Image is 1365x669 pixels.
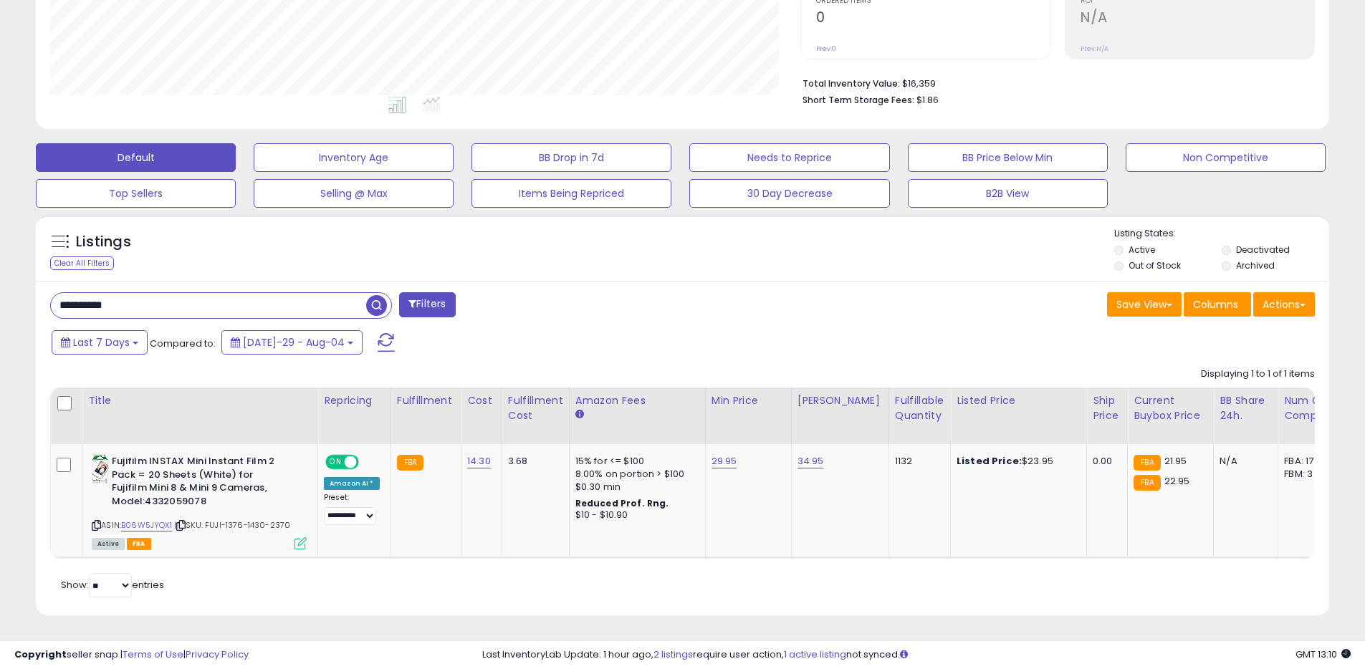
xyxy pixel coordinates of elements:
span: $1.86 [916,93,939,107]
span: OFF [357,456,380,468]
span: | SKU: FUJI-1376-1430-2370 [174,519,290,531]
label: Archived [1236,259,1275,271]
b: Fujifilm INSTAX Mini Instant Film 2 Pack = 20 Sheets (White) for Fujifilm Mini 8 & Mini 9 Cameras... [112,455,286,511]
div: Listed Price [957,393,1081,408]
span: ON [327,456,345,468]
div: Repricing [324,393,385,408]
div: Fulfillment [397,393,455,408]
button: B2B View [908,179,1108,208]
a: Terms of Use [123,648,183,661]
small: Prev: 0 [816,44,836,53]
li: $16,359 [803,74,1304,91]
button: BB Price Below Min [908,143,1108,172]
a: 34.95 [798,454,824,468]
span: Columns [1193,297,1238,312]
strong: Copyright [14,648,67,661]
label: Active [1129,244,1155,256]
div: Fulfillable Quantity [895,393,944,423]
button: Inventory Age [254,143,454,172]
div: [PERSON_NAME] [798,393,883,408]
div: 0.00 [1093,455,1116,468]
button: Filters [399,292,455,317]
div: FBM: 3 [1284,468,1331,481]
button: Items Being Repriced [471,179,671,208]
span: 22.95 [1164,474,1190,488]
button: 30 Day Decrease [689,179,889,208]
div: N/A [1220,455,1267,468]
span: Last 7 Days [73,335,130,350]
div: Num of Comp. [1284,393,1336,423]
h2: N/A [1081,9,1314,29]
div: FBA: 17 [1284,455,1331,468]
div: Current Buybox Price [1134,393,1207,423]
div: 8.00% on portion > $100 [575,468,694,481]
small: Prev: N/A [1081,44,1108,53]
a: 29.95 [712,454,737,468]
div: $0.30 min [575,481,694,494]
span: Compared to: [150,337,216,350]
div: $23.95 [957,455,1076,468]
div: ASIN: [92,455,307,548]
span: All listings currently available for purchase on Amazon [92,538,125,550]
div: Preset: [324,493,380,525]
small: Amazon Fees. [575,408,584,421]
h5: Listings [76,232,131,252]
button: Actions [1253,292,1315,317]
small: FBA [1134,455,1160,471]
div: Cost [467,393,496,408]
div: Last InventoryLab Update: 1 hour ago, require user action, not synced. [482,648,1351,662]
button: Selling @ Max [254,179,454,208]
b: Reduced Prof. Rng. [575,497,669,509]
div: Ship Price [1093,393,1121,423]
button: Non Competitive [1126,143,1326,172]
div: 15% for <= $100 [575,455,694,468]
div: Displaying 1 to 1 of 1 items [1201,367,1315,381]
button: [DATE]-29 - Aug-04 [221,330,363,355]
span: 21.95 [1164,454,1187,468]
label: Deactivated [1236,244,1290,256]
button: BB Drop in 7d [471,143,671,172]
b: Listed Price: [957,454,1022,468]
span: FBA [127,538,151,550]
button: Top Sellers [36,179,236,208]
span: Show: entries [61,578,164,592]
img: 414hq-4-Q-L._SL40_.jpg [92,455,108,483]
div: Clear All Filters [50,256,114,270]
div: 3.68 [508,455,558,468]
a: 2 listings [653,648,693,661]
button: Default [36,143,236,172]
b: Short Term Storage Fees: [803,94,914,106]
a: B06W5JYQX1 [121,519,172,531]
div: Amazon AI * [324,477,380,490]
div: Title [88,393,312,408]
div: 1132 [895,455,939,468]
small: FBA [1134,475,1160,491]
div: Min Price [712,393,785,408]
button: Save View [1107,292,1182,317]
div: $10 - $10.90 [575,509,694,521]
button: Needs to Reprice [689,143,889,172]
a: Privacy Policy [186,648,249,661]
b: Total Inventory Value: [803,77,900,90]
div: Amazon Fees [575,393,699,408]
a: 1 active listing [784,648,846,661]
small: FBA [397,455,423,471]
span: [DATE]-29 - Aug-04 [243,335,345,350]
label: Out of Stock [1129,259,1181,271]
div: BB Share 24h. [1220,393,1272,423]
h2: 0 [816,9,1050,29]
p: Listing States: [1114,227,1329,241]
a: 14.30 [467,454,491,468]
button: Columns [1184,292,1251,317]
div: seller snap | | [14,648,249,662]
button: Last 7 Days [52,330,148,355]
span: 2025-08-16 13:10 GMT [1295,648,1351,661]
div: Fulfillment Cost [508,393,563,423]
